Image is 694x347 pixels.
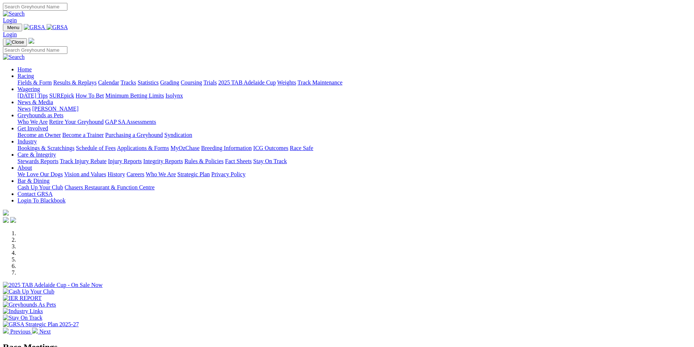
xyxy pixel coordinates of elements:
[253,158,287,164] a: Stay On Track
[62,132,104,138] a: Become a Trainer
[3,328,9,334] img: chevron-left-pager-white.svg
[3,282,103,288] img: 2025 TAB Adelaide Cup - On Sale Now
[17,99,53,105] a: News & Media
[298,79,342,86] a: Track Maintenance
[17,73,34,79] a: Racing
[17,178,50,184] a: Bar & Dining
[107,171,125,177] a: History
[17,197,66,204] a: Login To Blackbook
[121,79,136,86] a: Tracks
[170,145,200,151] a: MyOzChase
[253,145,288,151] a: ICG Outcomes
[211,171,246,177] a: Privacy Policy
[3,321,79,328] img: GRSA Strategic Plan 2025-27
[39,328,51,335] span: Next
[143,158,183,164] a: Integrity Reports
[98,79,119,86] a: Calendar
[184,158,224,164] a: Rules & Policies
[53,79,97,86] a: Results & Replays
[17,106,691,112] div: News & Media
[17,145,691,151] div: Industry
[17,125,48,131] a: Get Involved
[164,132,192,138] a: Syndication
[60,158,106,164] a: Track Injury Rebate
[47,24,68,31] img: GRSA
[146,171,176,177] a: Who We Are
[64,171,106,177] a: Vision and Values
[17,165,32,171] a: About
[17,184,63,190] a: Cash Up Your Club
[3,217,9,223] img: facebook.svg
[17,138,37,145] a: Industry
[10,217,16,223] img: twitter.svg
[17,132,61,138] a: Become an Owner
[3,315,42,321] img: Stay On Track
[3,308,43,315] img: Industry Links
[17,171,691,178] div: About
[177,171,210,177] a: Strategic Plan
[17,119,48,125] a: Who We Are
[32,328,38,334] img: chevron-right-pager-white.svg
[126,171,144,177] a: Careers
[64,184,154,190] a: Chasers Restaurant & Function Centre
[3,3,67,11] input: Search
[76,92,104,99] a: How To Bet
[17,158,58,164] a: Stewards Reports
[24,24,45,31] img: GRSA
[3,301,56,308] img: Greyhounds As Pets
[17,158,691,165] div: Care & Integrity
[76,145,115,151] a: Schedule of Fees
[17,151,56,158] a: Care & Integrity
[3,11,25,17] img: Search
[3,328,32,335] a: Previous
[3,38,27,46] button: Toggle navigation
[3,210,9,216] img: logo-grsa-white.png
[3,24,22,31] button: Toggle navigation
[3,17,17,23] a: Login
[32,328,51,335] a: Next
[17,66,32,72] a: Home
[160,79,179,86] a: Grading
[17,132,691,138] div: Get Involved
[3,295,42,301] img: IER REPORT
[290,145,313,151] a: Race Safe
[138,79,159,86] a: Statistics
[117,145,169,151] a: Applications & Forms
[3,46,67,54] input: Search
[3,288,54,295] img: Cash Up Your Club
[49,119,104,125] a: Retire Your Greyhound
[17,79,52,86] a: Fields & Form
[17,171,63,177] a: We Love Our Dogs
[32,106,78,112] a: [PERSON_NAME]
[201,145,252,151] a: Breeding Information
[225,158,252,164] a: Fact Sheets
[17,92,48,99] a: [DATE] Tips
[17,184,691,191] div: Bar & Dining
[49,92,74,99] a: SUREpick
[105,132,163,138] a: Purchasing a Greyhound
[17,191,52,197] a: Contact GRSA
[218,79,276,86] a: 2025 TAB Adelaide Cup
[277,79,296,86] a: Weights
[3,31,17,38] a: Login
[17,119,691,125] div: Greyhounds as Pets
[165,92,183,99] a: Isolynx
[105,92,164,99] a: Minimum Betting Limits
[17,79,691,86] div: Racing
[3,54,25,60] img: Search
[6,39,24,45] img: Close
[7,25,19,30] span: Menu
[17,86,40,92] a: Wagering
[108,158,142,164] a: Injury Reports
[10,328,31,335] span: Previous
[181,79,202,86] a: Coursing
[17,145,74,151] a: Bookings & Scratchings
[28,38,34,44] img: logo-grsa-white.png
[17,112,63,118] a: Greyhounds as Pets
[17,106,31,112] a: News
[17,92,691,99] div: Wagering
[203,79,217,86] a: Trials
[105,119,156,125] a: GAP SA Assessments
